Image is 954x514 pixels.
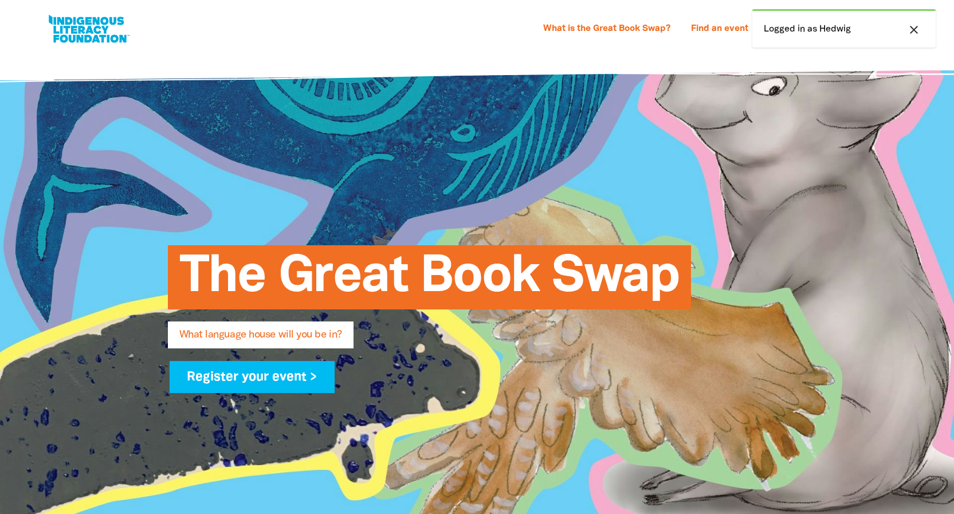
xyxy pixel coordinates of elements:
[904,22,924,37] button: close
[179,254,680,309] span: The Great Book Swap
[907,23,921,37] i: close
[179,330,342,348] span: What language house will you be in?
[170,361,335,393] a: Register your event >
[752,9,936,48] div: Logged in as Hedwig
[684,20,755,38] a: Find an event
[536,20,677,38] a: What is the Great Book Swap?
